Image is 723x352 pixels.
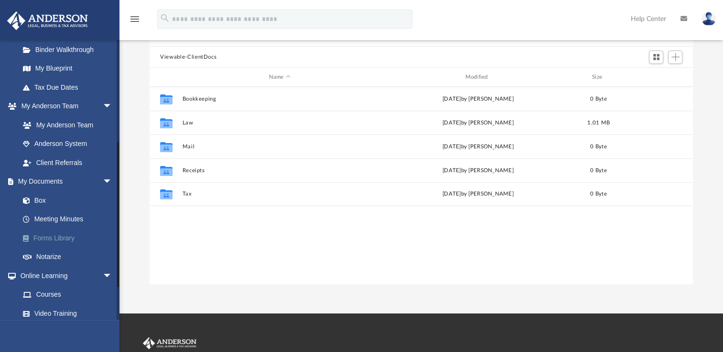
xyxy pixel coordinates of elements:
[182,73,377,82] div: Name
[7,266,122,285] a: Online Learningarrow_drop_down
[183,191,377,197] button: Tax
[13,228,127,248] a: Forms Library
[622,73,689,82] div: id
[381,190,575,198] div: [DATE] by [PERSON_NAME]
[183,96,377,102] button: Bookkeeping
[13,40,127,59] a: Binder Walkthrough
[160,53,216,62] button: Viewable-ClientDocs
[13,304,117,323] a: Video Training
[13,153,122,172] a: Client Referrals
[590,144,607,149] span: 0 Byte
[381,73,575,82] div: Modified
[183,120,377,126] button: Law
[103,97,122,116] span: arrow_drop_down
[129,18,140,25] a: menu
[103,172,122,192] span: arrow_drop_down
[13,135,122,154] a: Anderson System
[381,166,575,175] div: [DATE] by [PERSON_NAME]
[13,285,122,304] a: Courses
[7,97,122,116] a: My Anderson Teamarrow_drop_down
[381,95,575,104] div: [DATE] by [PERSON_NAME]
[7,172,127,191] a: My Documentsarrow_drop_down
[668,51,682,64] button: Add
[160,13,170,23] i: search
[183,144,377,150] button: Mail
[4,11,91,30] img: Anderson Advisors Platinum Portal
[103,266,122,286] span: arrow_drop_down
[649,51,663,64] button: Switch to Grid View
[590,168,607,173] span: 0 Byte
[13,59,122,78] a: My Blueprint
[701,12,716,26] img: User Pic
[381,119,575,127] div: [DATE] by [PERSON_NAME]
[154,73,178,82] div: id
[13,248,127,267] a: Notarize
[129,13,140,25] i: menu
[13,115,117,135] a: My Anderson Team
[580,73,618,82] div: Size
[587,120,610,125] span: 1.01 MB
[183,167,377,174] button: Receipts
[590,96,607,102] span: 0 Byte
[381,143,575,151] div: [DATE] by [PERSON_NAME]
[13,191,122,210] a: Box
[150,87,693,284] div: grid
[141,337,198,350] img: Anderson Advisors Platinum Portal
[13,78,127,97] a: Tax Due Dates
[590,191,607,197] span: 0 Byte
[13,210,127,229] a: Meeting Minutes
